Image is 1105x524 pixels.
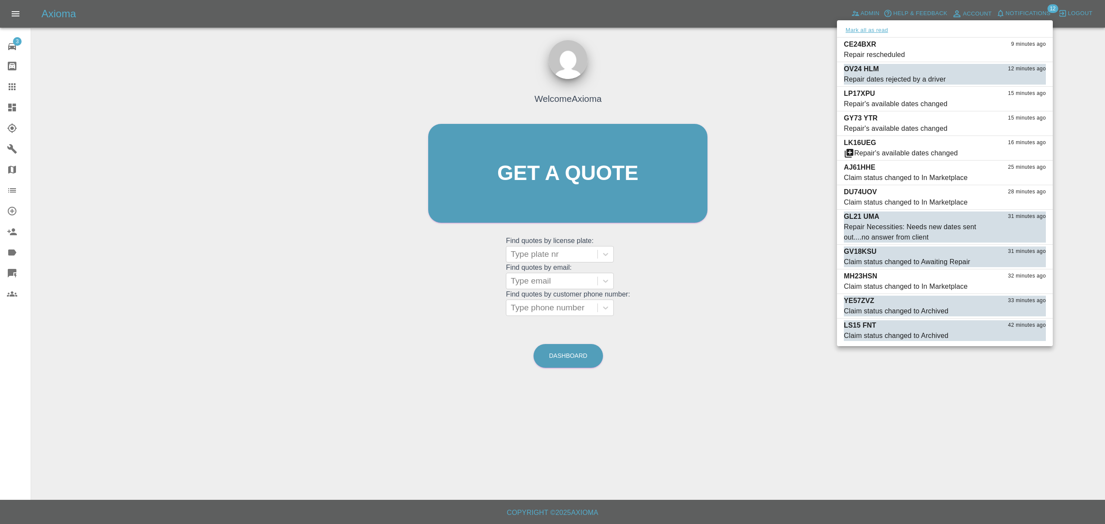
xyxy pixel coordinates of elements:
[844,187,877,197] p: DU74UOV
[1008,321,1046,330] span: 42 minutes ago
[1008,247,1046,256] span: 31 minutes ago
[844,64,879,74] p: OV24 HLM
[1008,297,1046,305] span: 33 minutes ago
[844,271,878,281] p: MH23HSN
[844,74,946,85] div: Repair dates rejected by a driver
[1008,163,1046,172] span: 25 minutes ago
[844,173,968,183] div: Claim status changed to In Marketplace
[844,88,875,99] p: LP17XPU
[854,148,958,158] div: Repair's available dates changed
[1008,212,1046,221] span: 31 minutes ago
[844,211,879,222] p: GL21 UMA
[844,331,948,341] div: Claim status changed to Archived
[844,25,890,35] button: Mark all as read
[1008,65,1046,73] span: 12 minutes ago
[844,306,948,316] div: Claim status changed to Archived
[844,138,876,148] p: LK16UEG
[844,113,878,123] p: GY73 YTR
[1008,139,1046,147] span: 16 minutes ago
[1008,89,1046,98] span: 15 minutes ago
[844,246,877,257] p: GV18KSU
[844,296,874,306] p: YE57ZVZ
[844,99,947,109] div: Repair's available dates changed
[1011,40,1046,49] span: 9 minutes ago
[844,197,968,208] div: Claim status changed to In Marketplace
[844,281,968,292] div: Claim status changed to In Marketplace
[1008,188,1046,196] span: 28 minutes ago
[844,257,970,267] div: Claim status changed to Awaiting Repair
[1008,272,1046,281] span: 32 minutes ago
[844,222,1003,243] div: Repair Necessities: Needs new dates sent out....no answer from client
[844,320,876,331] p: LS15 FNT
[844,123,947,134] div: Repair's available dates changed
[844,162,875,173] p: AJ61HHE
[1008,114,1046,123] span: 15 minutes ago
[844,50,905,60] div: Repair rescheduled
[844,39,876,50] p: CE24BXR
